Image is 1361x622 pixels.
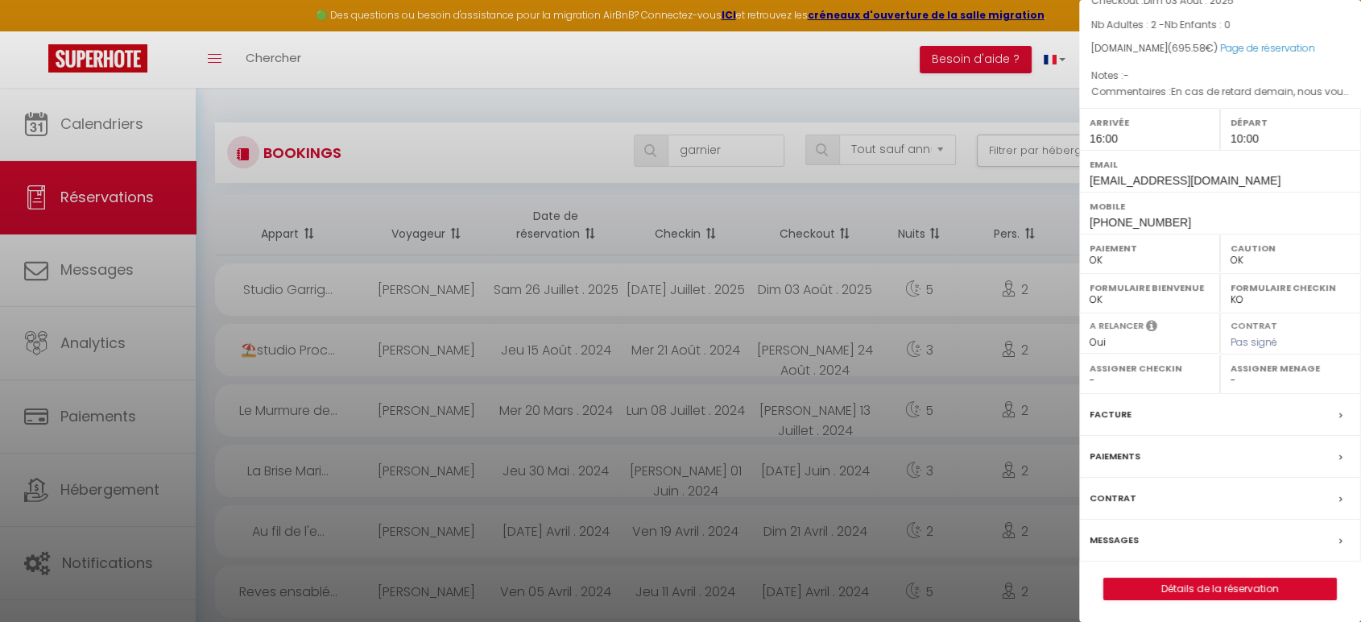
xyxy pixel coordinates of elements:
[1103,578,1337,600] button: Détails de la réservation
[1231,240,1351,256] label: Caution
[1123,68,1129,82] span: -
[1090,360,1210,376] label: Assigner Checkin
[1231,319,1277,330] label: Contrat
[1091,41,1349,56] div: [DOMAIN_NAME]
[1090,319,1144,333] label: A relancer
[1091,84,1349,100] p: Commentaires :
[1231,335,1277,349] span: Pas signé
[1090,490,1136,507] label: Contrat
[1090,174,1280,187] span: [EMAIL_ADDRESS][DOMAIN_NAME]
[1090,240,1210,256] label: Paiement
[1090,156,1351,172] label: Email
[1231,280,1351,296] label: Formulaire Checkin
[1090,448,1140,465] label: Paiements
[1165,18,1231,31] span: Nb Enfants : 0
[1168,41,1218,55] span: ( €)
[1231,132,1259,145] span: 10:00
[1091,68,1349,84] p: Notes :
[1231,114,1351,131] label: Départ
[1090,406,1131,423] label: Facture
[1090,280,1210,296] label: Formulaire Bienvenue
[1090,132,1118,145] span: 16:00
[1104,578,1336,599] a: Détails de la réservation
[13,6,61,55] button: Ouvrir le widget de chat LiveChat
[1231,360,1351,376] label: Assigner Menage
[1090,114,1210,131] label: Arrivée
[1090,216,1191,229] span: [PHONE_NUMBER]
[1090,532,1139,549] label: Messages
[1220,41,1315,55] a: Page de réservation
[1146,319,1157,337] i: Sélectionner OUI si vous souhaiter envoyer les séquences de messages post-checkout
[1090,198,1351,214] label: Mobile
[1091,18,1231,31] span: Nb Adultes : 2 -
[1172,41,1206,55] span: 695.58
